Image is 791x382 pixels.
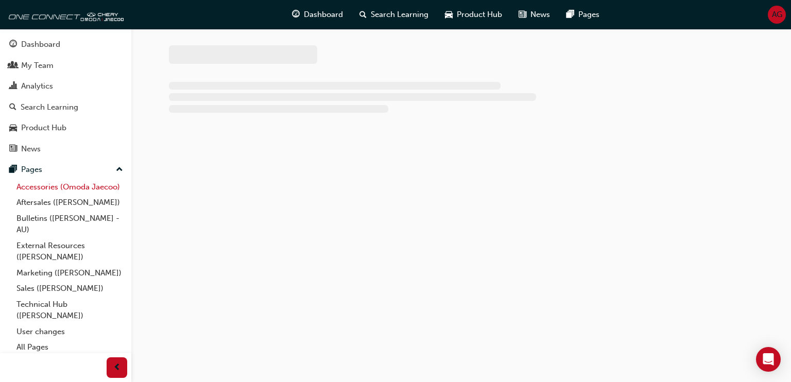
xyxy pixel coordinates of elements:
div: Search Learning [21,101,78,113]
a: news-iconNews [510,4,558,25]
a: Analytics [4,77,127,96]
span: guage-icon [292,8,300,21]
a: News [4,140,127,159]
a: Dashboard [4,35,127,54]
span: news-icon [519,8,526,21]
a: My Team [4,56,127,75]
div: My Team [21,60,54,72]
button: Pages [4,160,127,179]
span: prev-icon [113,361,121,374]
span: car-icon [9,124,17,133]
button: AG [768,6,786,24]
a: pages-iconPages [558,4,608,25]
span: chart-icon [9,82,17,91]
a: Technical Hub ([PERSON_NAME]) [12,297,127,324]
a: All Pages [12,339,127,355]
div: Pages [21,164,42,176]
a: Aftersales ([PERSON_NAME]) [12,195,127,211]
div: Analytics [21,80,53,92]
div: Open Intercom Messenger [756,347,781,372]
span: News [530,9,550,21]
span: Product Hub [457,9,502,21]
span: news-icon [9,145,17,154]
img: oneconnect [5,4,124,25]
span: pages-icon [566,8,574,21]
div: Product Hub [21,122,66,134]
div: News [21,143,41,155]
span: guage-icon [9,40,17,49]
a: Accessories (Omoda Jaecoo) [12,179,127,195]
span: car-icon [445,8,453,21]
a: Bulletins ([PERSON_NAME] - AU) [12,211,127,238]
span: Search Learning [371,9,428,21]
span: pages-icon [9,165,17,175]
a: External Resources ([PERSON_NAME]) [12,238,127,265]
a: Marketing ([PERSON_NAME]) [12,265,127,281]
a: User changes [12,324,127,340]
span: Pages [578,9,599,21]
span: up-icon [116,163,123,177]
a: Product Hub [4,118,127,137]
button: DashboardMy TeamAnalyticsSearch LearningProduct HubNews [4,33,127,160]
a: guage-iconDashboard [284,4,351,25]
span: people-icon [9,61,17,71]
a: Sales ([PERSON_NAME]) [12,281,127,297]
a: search-iconSearch Learning [351,4,437,25]
span: search-icon [359,8,367,21]
span: search-icon [9,103,16,112]
div: Dashboard [21,39,60,50]
span: AG [772,9,782,21]
a: car-iconProduct Hub [437,4,510,25]
a: Search Learning [4,98,127,117]
span: Dashboard [304,9,343,21]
